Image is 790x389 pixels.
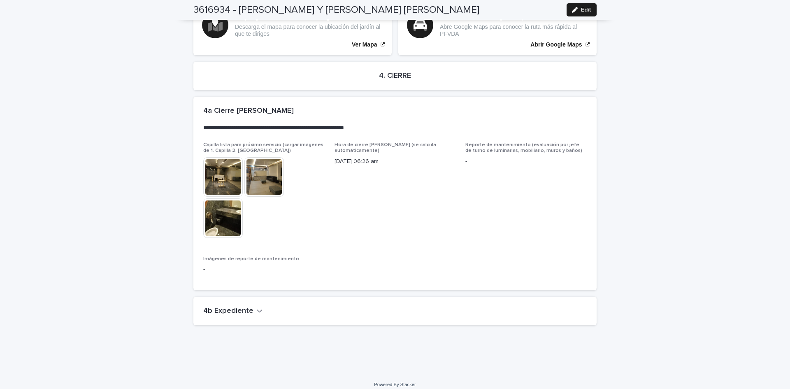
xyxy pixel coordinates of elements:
p: - [203,265,325,274]
h2: 4b Expediente [203,307,253,316]
p: Abrir Google Maps [530,41,582,48]
span: Hora de cierre [PERSON_NAME] (se calcula automáticamente) [335,142,436,153]
h2: 3616934 - [PERSON_NAME] Y [PERSON_NAME] [PERSON_NAME] [193,4,479,16]
p: - [465,157,587,166]
p: Abre Google Maps para conocer la ruta más rápida al PFVDA [440,23,588,37]
p: Descarga el mapa para conocer la ubicación del jardín al que te diriges [235,23,383,37]
button: 4b Expediente [203,307,263,316]
span: Reporte de mantenimiento (evaluación por jefe de turno de luminarias, mobiliario, muros y baños) [465,142,582,153]
span: Imágenes de reporte de mantenimiento [203,256,299,261]
h2: 4a Cierre [PERSON_NAME] [203,107,294,116]
h2: 4. CIERRE [379,72,411,81]
span: Capilla lista para próximo servicio (cargar imágenes de 1. Capilla 2. [GEOGRAPHIC_DATA]) [203,142,323,153]
button: Edit [567,3,597,16]
a: Powered By Stacker [374,382,416,387]
span: Edit [581,7,591,13]
p: [DATE] 06:26 am [335,157,456,166]
p: Ver Mapa [352,41,377,48]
